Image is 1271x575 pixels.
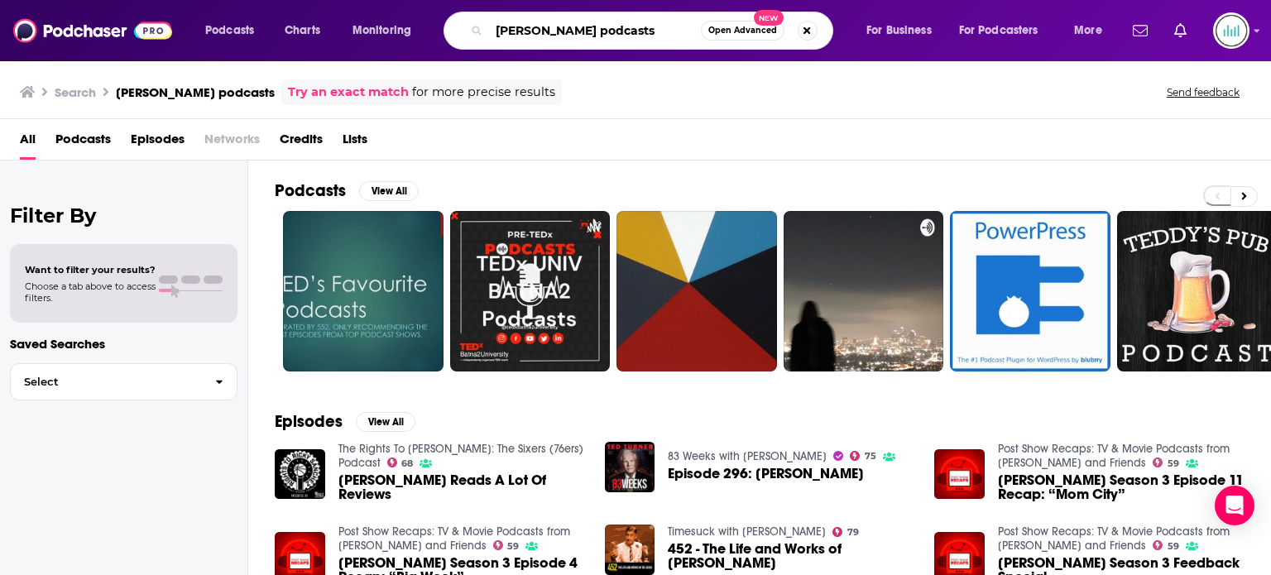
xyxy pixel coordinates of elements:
[855,17,952,44] button: open menu
[353,19,411,42] span: Monitoring
[1153,540,1179,550] a: 59
[754,10,784,26] span: New
[25,264,156,276] span: Want to filter your results?
[359,181,419,201] button: View All
[459,12,849,50] div: Search podcasts, credits, & more...
[11,376,202,387] span: Select
[708,26,777,35] span: Open Advanced
[55,126,111,160] a: Podcasts
[25,280,156,304] span: Choose a tab above to access filters.
[285,19,320,42] span: Charts
[605,442,655,492] img: Episode 296: Ted Turner
[998,525,1230,553] a: Post Show Recaps: TV & Movie Podcasts from Josh Wigler and Friends
[866,19,932,42] span: For Business
[605,525,655,575] img: 452 - The Life and Works of Dr. Seuss
[668,467,864,481] span: Episode 296: [PERSON_NAME]
[1153,458,1179,467] a: 59
[341,17,433,44] button: open menu
[998,473,1245,501] a: Ted Lasso Season 3 Episode 11 Recap: “Mom City”
[701,21,784,41] button: Open AdvancedNew
[13,15,172,46] img: Podchaser - Follow, Share and Rate Podcasts
[116,84,275,100] h3: [PERSON_NAME] podcasts
[1162,85,1245,99] button: Send feedback
[832,527,859,537] a: 79
[668,449,827,463] a: 83 Weeks with Eric Bischoff
[493,540,520,550] a: 59
[1168,17,1193,45] a: Show notifications dropdown
[338,473,585,501] span: [PERSON_NAME] Reads A Lot Of Reviews
[668,467,864,481] a: Episode 296: Ted Turner
[1126,17,1154,45] a: Show notifications dropdown
[55,84,96,100] h3: Search
[959,19,1038,42] span: For Podcasters
[1213,12,1249,49] img: User Profile
[948,17,1062,44] button: open menu
[998,442,1230,470] a: Post Show Recaps: TV & Movie Podcasts from Josh Wigler and Friends
[1062,17,1123,44] button: open menu
[1168,543,1179,550] span: 59
[275,180,346,201] h2: Podcasts
[131,126,185,160] a: Episodes
[280,126,323,160] a: Credits
[343,126,367,160] a: Lists
[10,363,237,400] button: Select
[865,453,876,460] span: 75
[507,543,519,550] span: 59
[401,460,413,467] span: 68
[1213,12,1249,49] button: Show profile menu
[412,83,555,102] span: for more precise results
[668,542,914,570] a: 452 - The Life and Works of Dr. Seuss
[275,449,325,500] img: Spike Reads A Lot Of Reviews
[10,204,237,228] h2: Filter By
[1074,19,1102,42] span: More
[288,83,409,102] a: Try an exact match
[850,451,876,461] a: 75
[194,17,276,44] button: open menu
[1213,12,1249,49] span: Logged in as podglomerate
[338,442,583,470] a: The Rights To Ricky Sanchez: The Sixers (76ers) Podcast
[275,411,343,432] h2: Episodes
[20,126,36,160] a: All
[204,126,260,160] span: Networks
[1215,486,1254,525] div: Open Intercom Messenger
[489,17,701,44] input: Search podcasts, credits, & more...
[847,529,859,536] span: 79
[274,17,330,44] a: Charts
[275,411,415,432] a: EpisodesView All
[356,412,415,432] button: View All
[338,473,585,501] a: Spike Reads A Lot Of Reviews
[205,19,254,42] span: Podcasts
[275,180,419,201] a: PodcastsView All
[668,525,826,539] a: Timesuck with Dan Cummins
[668,542,914,570] span: 452 - The Life and Works of [PERSON_NAME]
[387,458,414,467] a: 68
[934,449,985,500] img: Ted Lasso Season 3 Episode 11 Recap: “Mom City”
[1168,460,1179,467] span: 59
[338,525,570,553] a: Post Show Recaps: TV & Movie Podcasts from Josh Wigler and Friends
[998,473,1245,501] span: [PERSON_NAME] Season 3 Episode 11 Recap: “Mom City”
[10,336,237,352] p: Saved Searches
